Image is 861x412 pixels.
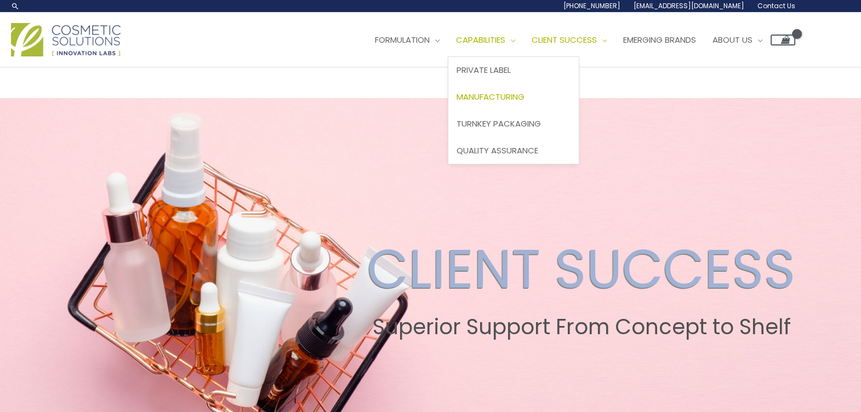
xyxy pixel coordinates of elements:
[456,34,505,45] span: Capabilities
[457,64,511,76] span: Private Label
[712,34,752,45] span: About Us
[457,91,524,102] span: Manufacturing
[358,24,795,56] nav: Site Navigation
[457,145,538,156] span: Quality Assurance
[11,23,121,56] img: Cosmetic Solutions Logo
[704,24,771,56] a: About Us
[367,314,796,340] h2: Superior Support From Concept to Shelf
[623,34,696,45] span: Emerging Brands
[367,24,448,56] a: Formulation
[448,110,579,137] a: Turnkey Packaging
[448,137,579,164] a: Quality Assurance
[771,35,795,45] a: View Shopping Cart, empty
[634,1,744,10] span: [EMAIL_ADDRESS][DOMAIN_NAME]
[11,2,20,10] a: Search icon link
[532,34,597,45] span: Client Success
[757,1,795,10] span: Contact Us
[563,1,620,10] span: [PHONE_NUMBER]
[448,24,523,56] a: Capabilities
[367,237,796,301] h2: CLIENT SUCCESS
[448,84,579,111] a: Manufacturing
[457,118,541,129] span: Turnkey Packaging
[375,34,430,45] span: Formulation
[615,24,704,56] a: Emerging Brands
[523,24,615,56] a: Client Success
[448,57,579,84] a: Private Label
